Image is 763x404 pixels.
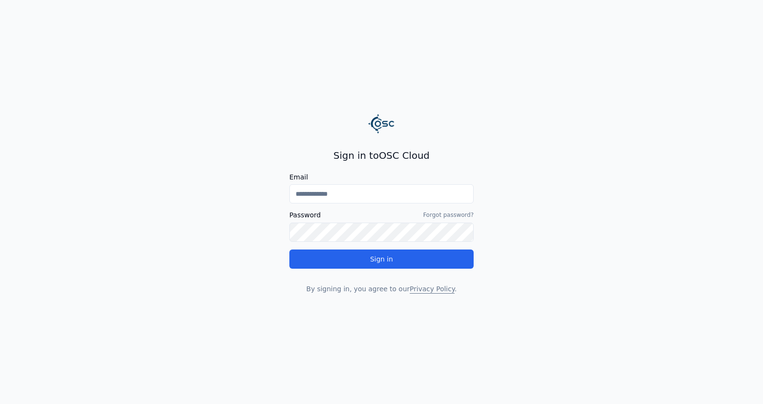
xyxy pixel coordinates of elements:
[289,284,474,294] p: By signing in, you agree to our .
[289,250,474,269] button: Sign in
[368,110,395,137] img: Logo
[410,285,454,293] a: Privacy Policy
[423,211,474,219] a: Forgot password?
[289,174,474,180] label: Email
[289,149,474,162] h2: Sign in to OSC Cloud
[289,212,321,218] label: Password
